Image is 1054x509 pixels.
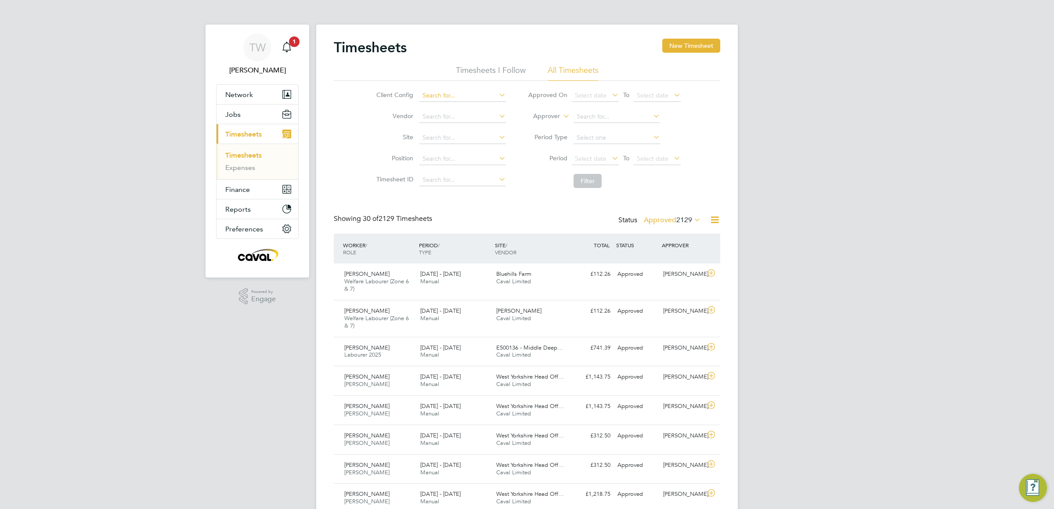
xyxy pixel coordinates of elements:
[456,65,526,81] li: Timesheets I Follow
[660,267,705,282] div: [PERSON_NAME]
[420,314,439,322] span: Manual
[614,267,660,282] div: Approved
[496,498,531,505] span: Caval Limited
[574,132,660,144] input: Select one
[217,124,298,144] button: Timesheets
[217,144,298,179] div: Timesheets
[420,461,461,469] span: [DATE] - [DATE]
[344,432,390,439] span: [PERSON_NAME]
[374,112,413,120] label: Vendor
[568,487,614,502] div: £1,218.75
[419,153,506,165] input: Search for...
[660,487,705,502] div: [PERSON_NAME]
[568,304,614,318] div: £112.26
[496,402,564,410] span: West Yorkshire Head Off…
[496,351,531,358] span: Caval Limited
[420,373,461,380] span: [DATE] - [DATE]
[568,458,614,473] div: £312.50
[618,214,703,227] div: Status
[374,133,413,141] label: Site
[217,85,298,104] button: Network
[420,380,439,388] span: Manual
[594,242,610,249] span: TOTAL
[644,216,701,224] label: Approved
[660,429,705,443] div: [PERSON_NAME]
[249,42,266,53] span: TW
[496,270,531,278] span: Bluehills Farm
[420,469,439,476] span: Manual
[496,490,564,498] span: West Yorkshire Head Off…
[419,132,506,144] input: Search for...
[614,341,660,355] div: Approved
[363,214,379,223] span: 30 of
[225,205,251,213] span: Reports
[575,155,606,162] span: Select date
[520,112,560,121] label: Approver
[344,402,390,410] span: [PERSON_NAME]
[216,248,299,262] a: Go to home page
[251,288,276,296] span: Powered by
[548,65,599,81] li: All Timesheets
[493,237,569,260] div: SITE
[496,432,564,439] span: West Yorkshire Head Off…
[496,278,531,285] span: Caval Limited
[344,278,409,292] span: Welfare Labourer (Zone 6 & 7)
[419,174,506,186] input: Search for...
[614,237,660,253] div: STATUS
[344,461,390,469] span: [PERSON_NAME]
[420,490,461,498] span: [DATE] - [DATE]
[225,163,255,172] a: Expenses
[419,90,506,102] input: Search for...
[225,90,253,99] span: Network
[676,216,692,224] span: 2129
[420,439,439,447] span: Manual
[419,249,431,256] span: TYPE
[344,314,409,329] span: Welfare Labourer (Zone 6 & 7)
[216,65,299,76] span: Tim Wells
[496,461,564,469] span: West Yorkshire Head Off…
[495,249,516,256] span: VENDOR
[660,458,705,473] div: [PERSON_NAME]
[206,25,309,278] nav: Main navigation
[334,39,407,56] h2: Timesheets
[344,307,390,314] span: [PERSON_NAME]
[217,105,298,124] button: Jobs
[344,344,390,351] span: [PERSON_NAME]
[574,111,660,123] input: Search for...
[239,288,276,305] a: Powered byEngage
[505,242,507,249] span: /
[363,214,432,223] span: 2129 Timesheets
[637,155,668,162] span: Select date
[420,432,461,439] span: [DATE] - [DATE]
[420,410,439,417] span: Manual
[419,111,506,123] input: Search for...
[344,380,390,388] span: [PERSON_NAME]
[660,399,705,414] div: [PERSON_NAME]
[614,370,660,384] div: Approved
[420,278,439,285] span: Manual
[216,33,299,76] a: TW[PERSON_NAME]
[420,402,461,410] span: [DATE] - [DATE]
[575,91,606,99] span: Select date
[374,175,413,183] label: Timesheet ID
[341,237,417,260] div: WORKER
[568,429,614,443] div: £312.50
[496,314,531,322] span: Caval Limited
[568,341,614,355] div: £741.39
[225,185,250,194] span: Finance
[278,33,296,61] a: 1
[225,130,262,138] span: Timesheets
[365,242,367,249] span: /
[528,133,567,141] label: Period Type
[251,296,276,303] span: Engage
[344,373,390,380] span: [PERSON_NAME]
[637,91,668,99] span: Select date
[568,399,614,414] div: £1,143.75
[660,237,705,253] div: APPROVER
[614,304,660,318] div: Approved
[528,91,567,99] label: Approved On
[217,199,298,219] button: Reports
[496,344,563,351] span: E500136 - Middle Deep…
[574,174,602,188] button: Filter
[374,154,413,162] label: Position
